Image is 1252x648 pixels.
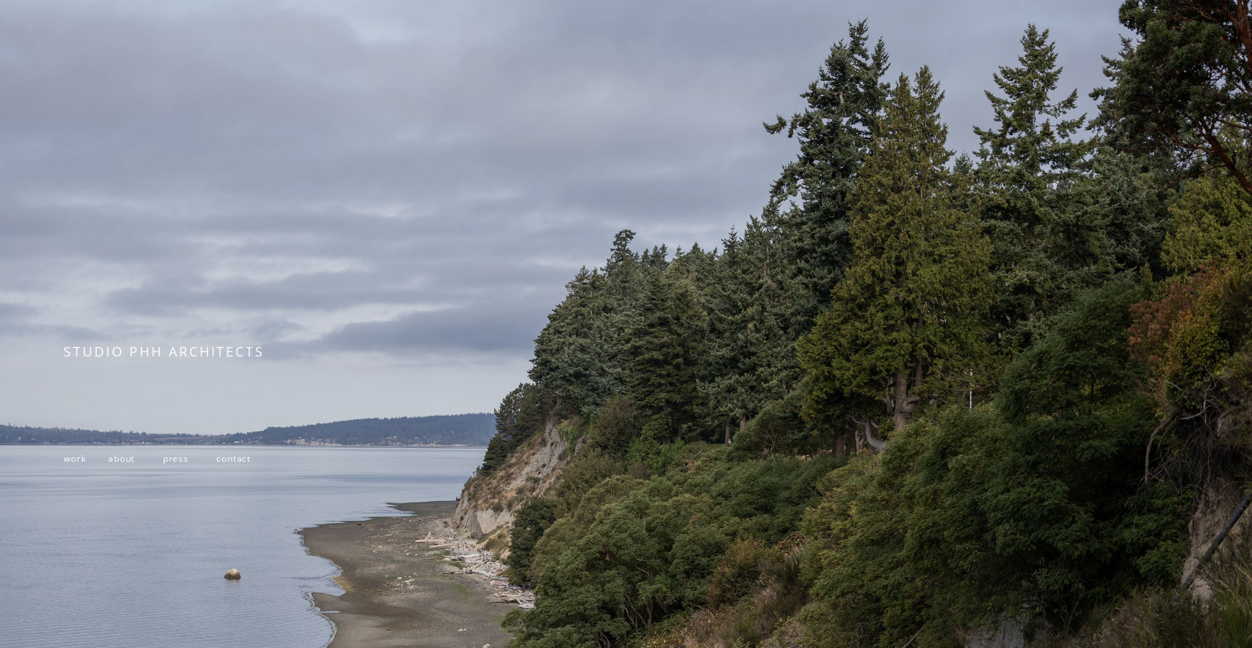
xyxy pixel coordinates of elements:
[216,452,251,464] a: contact
[64,452,86,464] a: work
[108,452,134,464] a: about
[64,343,265,360] span: STUDIO PHH ARCHITECTS
[163,452,189,464] a: press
